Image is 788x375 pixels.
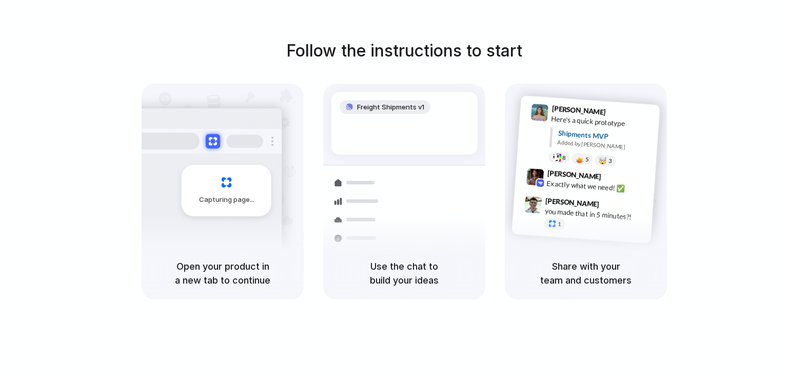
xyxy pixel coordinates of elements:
span: 9:41 AM [609,107,630,120]
h5: Use the chat to build your ideas [336,259,473,287]
span: [PERSON_NAME] [547,167,601,182]
h1: Follow the instructions to start [286,39,522,63]
span: 3 [608,158,612,163]
h5: Share with your team and customers [517,259,655,287]
span: 9:47 AM [602,200,623,212]
span: 1 [558,221,561,227]
div: Added by [PERSON_NAME] [557,138,652,153]
h5: Open your product in a new tab to continue [154,259,291,287]
span: 9:42 AM [604,172,625,184]
span: [PERSON_NAME] [551,103,606,118]
div: you made that in 5 minutes?! [544,205,647,223]
span: [PERSON_NAME] [545,195,600,210]
div: Exactly what we need! ✅ [546,178,649,195]
span: 8 [562,155,566,160]
div: 🤯 [599,157,607,164]
span: 5 [585,156,589,162]
div: Shipments MVP [558,127,653,144]
span: Capturing page [199,195,256,205]
span: Freight Shipments v1 [357,102,424,113]
div: Here's a quick prototype [551,113,654,130]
